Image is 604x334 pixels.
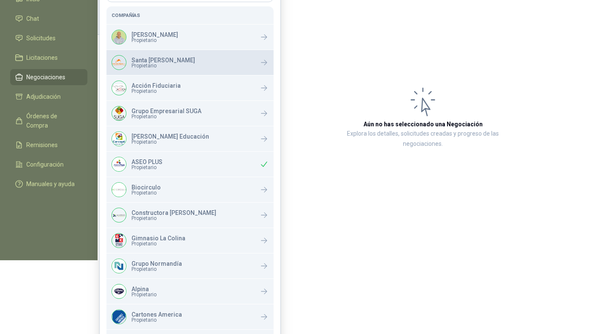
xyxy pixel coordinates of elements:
[112,132,126,146] img: Company Logo
[112,310,126,324] img: Company Logo
[131,235,185,241] p: Gimnasio La Colina
[106,152,274,177] div: Company LogoASEO PLUSPropietario
[26,72,65,82] span: Negociaciones
[131,184,161,190] p: Biocirculo
[106,304,274,329] a: Company LogoCartones AmericaPropietario
[131,38,178,43] span: Propietario
[10,69,87,85] a: Negociaciones
[131,134,209,139] p: [PERSON_NAME] Educación
[26,160,64,169] span: Configuración
[131,210,216,216] p: Constructora [PERSON_NAME]
[106,75,274,100] a: Company LogoAcción FiduciariaPropietario
[131,165,162,170] span: Propietario
[112,56,126,70] img: Company Logo
[26,33,56,43] span: Solicitudes
[106,126,274,151] a: Company Logo[PERSON_NAME] EducaciónPropietario
[131,190,161,195] span: Propietario
[131,261,182,267] p: Grupo Normandía
[26,140,58,150] span: Remisiones
[106,203,274,228] a: Company LogoConstructora [PERSON_NAME]Propietario
[106,101,274,126] a: Company LogoGrupo Empresarial SUGAPropietario
[131,267,182,272] span: Propietario
[106,253,274,278] a: Company LogoGrupo NormandíaPropietario
[131,292,157,297] span: Propietario
[131,89,181,94] span: Propietario
[26,111,79,130] span: Órdenes de Compra
[112,259,126,273] img: Company Logo
[112,208,126,222] img: Company Logo
[131,63,195,68] span: Propietario
[131,57,195,63] p: Santa [PERSON_NAME]
[26,14,39,23] span: Chat
[131,159,162,165] p: ASEO PLUS
[131,114,201,119] span: Propietario
[131,312,182,317] p: Cartones America
[112,30,126,44] img: Company Logo
[10,176,87,192] a: Manuales y ayuda
[10,11,87,27] a: Chat
[106,228,274,253] a: Company LogoGimnasio La ColinaPropietario
[131,139,209,145] span: Propietario
[26,92,61,101] span: Adjudicación
[112,234,126,248] img: Company Logo
[131,317,182,323] span: Propietario
[112,81,126,95] img: Company Logo
[112,157,126,171] img: Company Logo
[106,177,274,202] a: Company LogoBiocirculoPropietario
[26,179,75,189] span: Manuales y ayuda
[10,156,87,173] a: Configuración
[112,11,268,19] h5: Compañías
[131,241,185,246] span: Propietario
[131,108,201,114] p: Grupo Empresarial SUGA
[10,108,87,134] a: Órdenes de Compra
[131,83,181,89] p: Acción Fiduciaria
[10,89,87,105] a: Adjudicación
[112,284,126,298] img: Company Logo
[131,286,157,292] p: Alpina
[131,216,216,221] span: Propietario
[106,279,274,304] a: Company LogoAlpinaPropietario
[106,50,274,75] a: Company LogoSanta [PERSON_NAME]Propietario
[112,183,126,197] img: Company Logo
[131,32,178,38] p: [PERSON_NAME]
[364,120,483,129] h3: Aún no has seleccionado una Negociación
[327,129,519,149] p: Explora los detalles, solicitudes creadas y progreso de las negociaciones.
[10,30,87,46] a: Solicitudes
[26,53,58,62] span: Licitaciones
[10,137,87,153] a: Remisiones
[106,25,274,50] a: Company Logo[PERSON_NAME]Propietario
[112,106,126,120] img: Company Logo
[10,50,87,66] a: Licitaciones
